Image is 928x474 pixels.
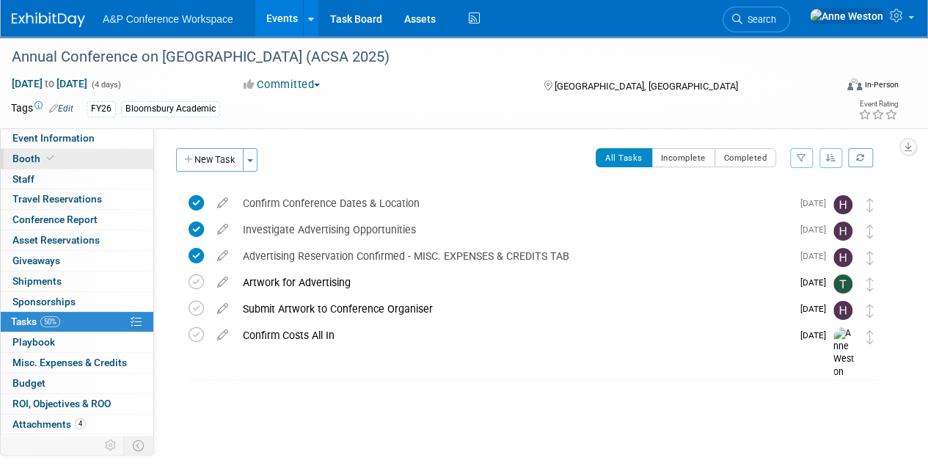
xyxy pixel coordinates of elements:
span: A&P Conference Workspace [103,13,233,25]
a: Giveaways [1,251,153,271]
img: Tia Ali [833,274,852,293]
span: Shipments [12,275,62,287]
span: Tasks [11,316,60,327]
img: Hannah Siegel [833,222,852,241]
span: Search [742,14,776,25]
a: edit [210,329,235,342]
span: Giveaways [12,255,60,266]
span: Booth [12,153,57,164]
div: Investigate Advertising Opportunities [235,217,792,242]
a: Staff [1,169,153,189]
i: Move task [866,304,874,318]
i: Move task [866,277,874,291]
span: Conference Report [12,214,98,225]
div: Event Format [769,76,899,98]
div: Confirm Conference Dates & Location [235,191,792,216]
a: edit [210,302,235,316]
a: edit [210,223,235,236]
div: Artwork for Advertising [235,270,792,295]
span: [DATE] [DATE] [11,77,88,90]
a: Shipments [1,271,153,291]
span: Event Information [12,132,95,144]
span: 50% [40,316,60,327]
span: Attachments [12,418,86,430]
span: [DATE] [800,198,833,208]
img: Hannah Siegel [833,248,852,267]
a: edit [210,276,235,289]
i: Booth reservation complete [47,154,54,162]
i: Move task [866,225,874,238]
i: Move task [866,330,874,344]
span: (4 days) [90,80,121,90]
span: [DATE] [800,251,833,261]
a: Edit [49,103,73,114]
div: Bloomsbury Academic [121,101,220,117]
i: Move task [866,198,874,212]
a: Playbook [1,332,153,352]
span: ROI, Objectives & ROO [12,398,111,409]
td: Personalize Event Tab Strip [98,436,124,455]
a: Budget [1,373,153,393]
td: Tags [11,101,73,117]
img: ExhibitDay [12,12,85,27]
img: Format-Inperson.png [847,79,862,90]
img: Anne Weston [833,327,855,379]
span: to [43,78,56,90]
div: In-Person [864,79,899,90]
span: Playbook [12,336,55,348]
a: Search [723,7,790,32]
a: Sponsorships [1,292,153,312]
span: Staff [12,173,34,185]
img: Hannah Siegel [833,301,852,320]
button: New Task [176,148,244,172]
span: Misc. Expenses & Credits [12,357,127,368]
span: Budget [12,377,45,389]
img: Hannah Siegel [833,195,852,214]
button: Completed [715,148,777,167]
i: Move task [866,251,874,265]
img: Anne Weston [809,8,884,24]
a: Event Information [1,128,153,148]
div: Advertising Reservation Confirmed - MISC. EXPENSES & CREDITS TAB [235,244,792,269]
div: FY26 [87,101,116,117]
div: Submit Artwork to Conference Organiser [235,296,792,321]
a: Refresh [848,148,873,167]
span: [DATE] [800,330,833,340]
button: Incomplete [651,148,715,167]
a: Travel Reservations [1,189,153,209]
button: Committed [238,77,326,92]
span: [DATE] [800,277,833,288]
a: edit [210,197,235,210]
span: Sponsorships [12,296,76,307]
span: [DATE] [800,225,833,235]
div: Event Rating [858,101,898,108]
a: edit [210,249,235,263]
span: [GEOGRAPHIC_DATA], [GEOGRAPHIC_DATA] [554,81,737,92]
span: 4 [75,418,86,429]
a: Booth [1,149,153,169]
span: Travel Reservations [12,193,102,205]
a: Conference Report [1,210,153,230]
td: Toggle Event Tabs [124,436,154,455]
span: Asset Reservations [12,234,100,246]
span: [DATE] [800,304,833,314]
div: Confirm Costs All In [235,323,792,348]
a: Misc. Expenses & Credits [1,353,153,373]
div: Annual Conference on [GEOGRAPHIC_DATA] (ACSA 2025) [7,44,823,70]
button: All Tasks [596,148,652,167]
a: Asset Reservations [1,230,153,250]
a: Attachments4 [1,415,153,434]
a: Tasks50% [1,312,153,332]
a: ROI, Objectives & ROO [1,394,153,414]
